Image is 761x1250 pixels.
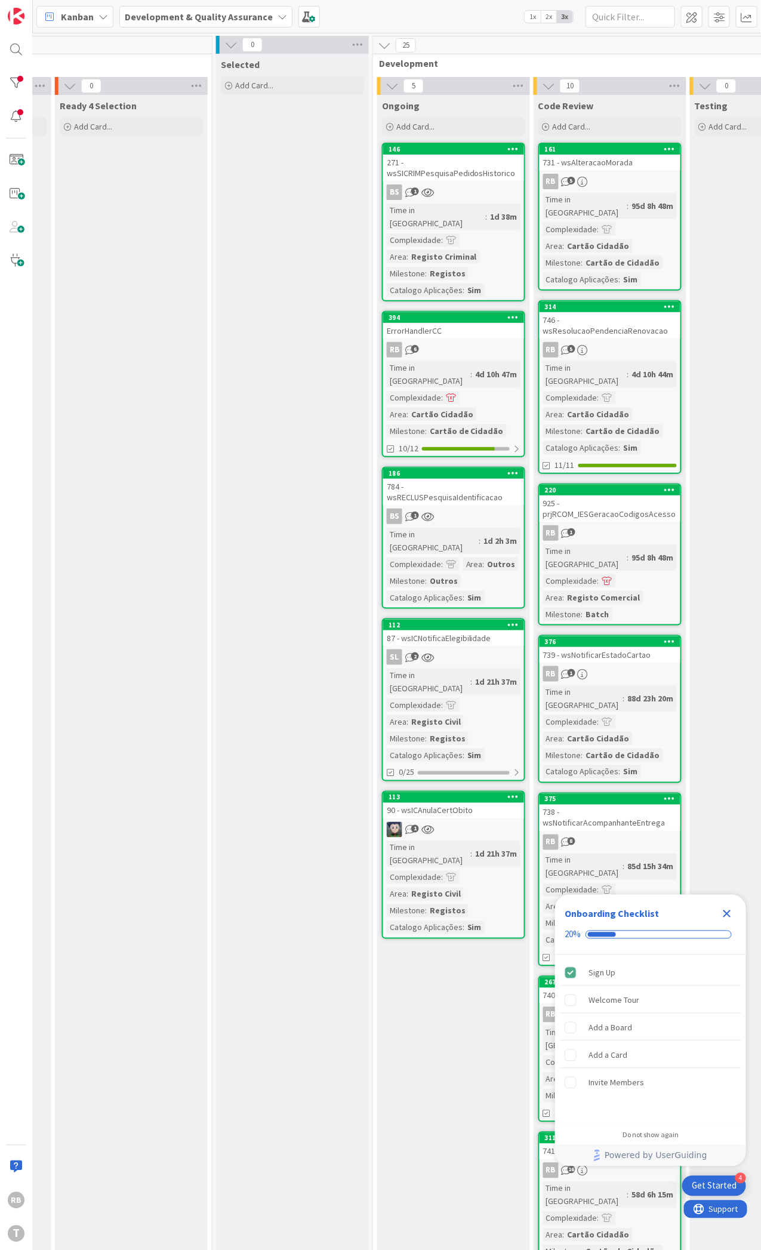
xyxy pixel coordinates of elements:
[383,312,524,323] div: 394
[543,1026,627,1052] div: Time in [GEOGRAPHIC_DATA]
[538,300,682,474] a: 314746 - wsResolucaoPendenciaRenovacaoRBTime in [GEOGRAPHIC_DATA]:4d 10h 44mComplexidade:Area:Car...
[625,860,677,873] div: 85d 15h 34m
[473,848,520,861] div: 1d 21h 37m
[629,368,677,381] div: 4d 10h 44m
[383,323,524,338] div: ErrorHandlerCC
[555,895,746,1166] div: Checklist Container
[543,342,559,358] div: RB
[235,80,273,91] span: Add Card...
[387,749,463,762] div: Catalogo Aplicações
[441,233,443,247] span: :
[383,803,524,818] div: 90 - wsICAnulaCertObito
[589,966,615,980] div: Sign Up
[387,408,406,421] div: Area
[540,495,680,522] div: 925 - prjRCOM_IESGeracaoCodigosAcesso
[441,871,443,884] span: :
[692,1180,737,1192] div: Get Started
[583,256,663,269] div: Cartão de Cidadão
[464,921,485,934] div: Sim
[383,822,524,838] div: LS
[543,835,559,850] div: RB
[221,59,260,70] span: Selected
[543,749,581,762] div: Milestone
[441,698,443,712] span: :
[399,766,414,779] span: 0/25
[565,732,633,745] div: Cartão Cidadão
[425,732,427,745] span: :
[383,468,524,505] div: 186784 - wsRECLUSPesquisaIdentificacao
[441,558,443,571] span: :
[387,509,402,524] div: BS
[60,100,137,112] span: Ready 4 Selection
[471,675,473,688] span: :
[540,485,680,495] div: 220
[387,715,406,728] div: Area
[545,303,680,311] div: 314
[8,1226,24,1242] div: T
[382,618,525,781] a: 11287 - wsICNotificaElegibilidadeSLTime in [GEOGRAPHIC_DATA]:1d 21h 37mComplexidade:Area:Registo ...
[543,765,619,778] div: Catalogo Aplicações
[553,121,591,132] span: Add Card...
[387,888,406,901] div: Area
[464,591,485,604] div: Sim
[597,223,599,236] span: :
[543,1212,597,1225] div: Complexidade
[387,284,463,297] div: Catalogo Aplicações
[389,621,524,629] div: 112
[716,79,737,93] span: 0
[483,558,485,571] span: :
[597,574,599,587] span: :
[568,345,575,353] span: 5
[382,100,420,112] span: Ongoing
[538,484,682,626] a: 220925 - prjRCOM_IESGeracaoCodigosAcessoRBTime in [GEOGRAPHIC_DATA]:95d 8h 48mComplexidade:Area:R...
[568,1166,575,1174] span: 16
[427,574,461,587] div: Outros
[540,174,680,189] div: RB
[425,904,427,918] span: :
[543,1007,559,1023] div: RB
[563,732,565,745] span: :
[563,408,565,421] span: :
[427,267,469,280] div: Registos
[597,391,599,404] span: :
[565,591,643,604] div: Registo Comercial
[543,256,581,269] div: Milestone
[581,424,583,438] span: :
[563,1229,565,1242] span: :
[543,591,563,604] div: Area
[563,239,565,253] span: :
[387,250,406,263] div: Area
[387,558,441,571] div: Complexidade
[396,121,435,132] span: Add Card...
[406,888,408,901] span: :
[555,1145,746,1166] div: Footer
[25,2,54,16] span: Support
[382,311,525,457] a: 394ErrorHandlerCCRBTime in [GEOGRAPHIC_DATA]:4d 10h 47mComplexidade:Area:Cartão CidadãoMilestone:...
[735,1173,746,1184] div: 4
[382,791,525,939] a: 11390 - wsICAnulaCertObitoLSTime in [GEOGRAPHIC_DATA]:1d 21h 37mComplexidade:Area:Registo CivilMi...
[545,1134,680,1143] div: 311
[543,273,619,286] div: Catalogo Aplicações
[540,647,680,663] div: 739 - wsNotificarEstadoCartao
[565,1229,633,1242] div: Cartão Cidadão
[383,620,524,646] div: 11287 - wsICNotificaElegibilidade
[621,273,641,286] div: Sim
[555,459,575,472] span: 11/11
[623,1131,679,1140] div: Do not show again
[619,273,621,286] span: :
[540,805,680,831] div: 738 - wsNotificarAcompanhanteEntrega
[565,929,737,940] div: Checklist progress: 20%
[540,794,680,805] div: 375
[543,934,619,947] div: Catalogo Aplicações
[568,838,575,845] span: 8
[682,1176,746,1196] div: Open Get Started checklist, remaining modules: 4
[540,1163,680,1178] div: RB
[425,574,427,587] span: :
[399,442,418,455] span: 10/12
[565,239,633,253] div: Cartão Cidadão
[541,11,557,23] span: 2x
[540,666,680,682] div: RB
[695,100,728,112] span: Testing
[387,424,425,438] div: Milestone
[543,391,597,404] div: Complexidade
